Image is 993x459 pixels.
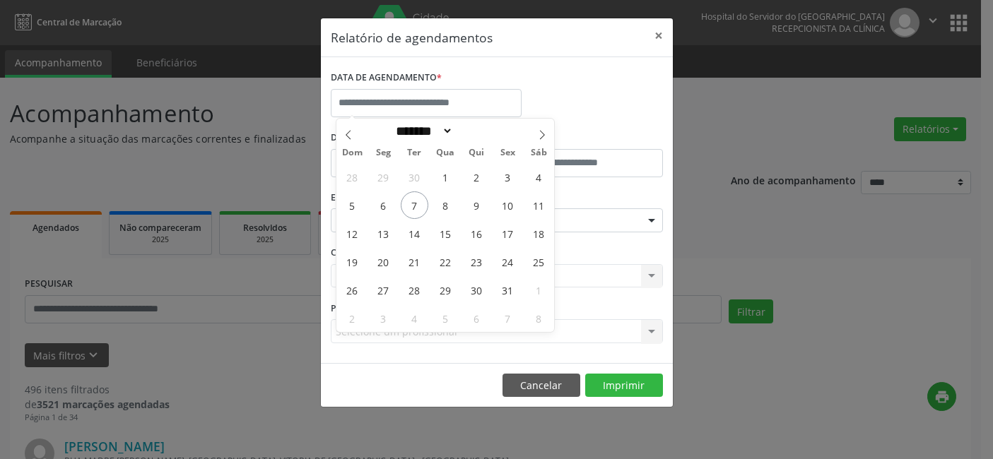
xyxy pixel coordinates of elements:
span: Outubro 13, 2025 [370,220,397,247]
button: Close [645,18,673,53]
span: Outubro 15, 2025 [432,220,459,247]
span: Novembro 5, 2025 [432,304,459,332]
span: Outubro 30, 2025 [463,276,490,304]
label: ATÉ [500,127,663,149]
span: Outubro 19, 2025 [339,248,366,275]
label: DATA DE AGENDAMENTO [331,67,442,89]
span: Outubro 8, 2025 [432,191,459,219]
span: Outubro 5, 2025 [339,191,366,219]
span: Outubro 24, 2025 [494,248,522,275]
span: Setembro 28, 2025 [339,163,366,191]
span: Outubro 3, 2025 [494,163,522,191]
span: Outubro 11, 2025 [525,191,553,219]
button: Cancelar [503,374,580,398]
span: Outubro 9, 2025 [463,191,490,219]
select: Month [391,124,453,138]
span: Novembro 2, 2025 [339,304,366,332]
label: De [331,127,493,149]
span: Qui [461,148,492,157]
span: Novembro 8, 2025 [525,304,553,332]
span: Outubro 18, 2025 [525,220,553,247]
span: Setembro 29, 2025 [370,163,397,191]
span: Novembro 7, 2025 [494,304,522,332]
span: Setembro 30, 2025 [401,163,428,191]
span: Outubro 29, 2025 [432,276,459,304]
label: CLÍNICA [331,242,370,264]
span: Outubro 7, 2025 [401,191,428,219]
span: Outubro 1, 2025 [432,163,459,191]
span: Seg [368,148,399,157]
span: Ter [399,148,430,157]
span: Outubro 28, 2025 [401,276,428,304]
span: Outubro 12, 2025 [339,220,366,247]
span: Outubro 20, 2025 [370,248,397,275]
button: Imprimir [585,374,663,398]
span: Outubro 14, 2025 [401,220,428,247]
h5: Relatório de agendamentos [331,28,493,47]
span: Outubro 2, 2025 [463,163,490,191]
span: Sáb [523,148,554,157]
label: PROFISSIONAL [331,297,394,319]
span: Novembro 6, 2025 [463,304,490,332]
span: Outubro 6, 2025 [370,191,397,219]
span: Outubro 31, 2025 [494,276,522,304]
span: Outubro 17, 2025 [494,220,522,247]
span: Novembro 3, 2025 [370,304,397,332]
span: Dom [336,148,368,157]
span: Outubro 26, 2025 [339,276,366,304]
span: Outubro 22, 2025 [432,248,459,275]
span: Outubro 10, 2025 [494,191,522,219]
span: Qua [430,148,461,157]
span: Outubro 16, 2025 [463,220,490,247]
span: Outubro 27, 2025 [370,276,397,304]
span: Seleciona uma especialidade [336,213,474,228]
span: Outubro 4, 2025 [525,163,553,191]
span: Novembro 4, 2025 [401,304,428,332]
span: Outubro 21, 2025 [401,248,428,275]
span: Sex [492,148,523,157]
span: Outubro 25, 2025 [525,248,553,275]
span: Novembro 1, 2025 [525,276,553,304]
label: ESPECIALIDADE [331,187,396,209]
input: Year [453,124,500,138]
span: Outubro 23, 2025 [463,248,490,275]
